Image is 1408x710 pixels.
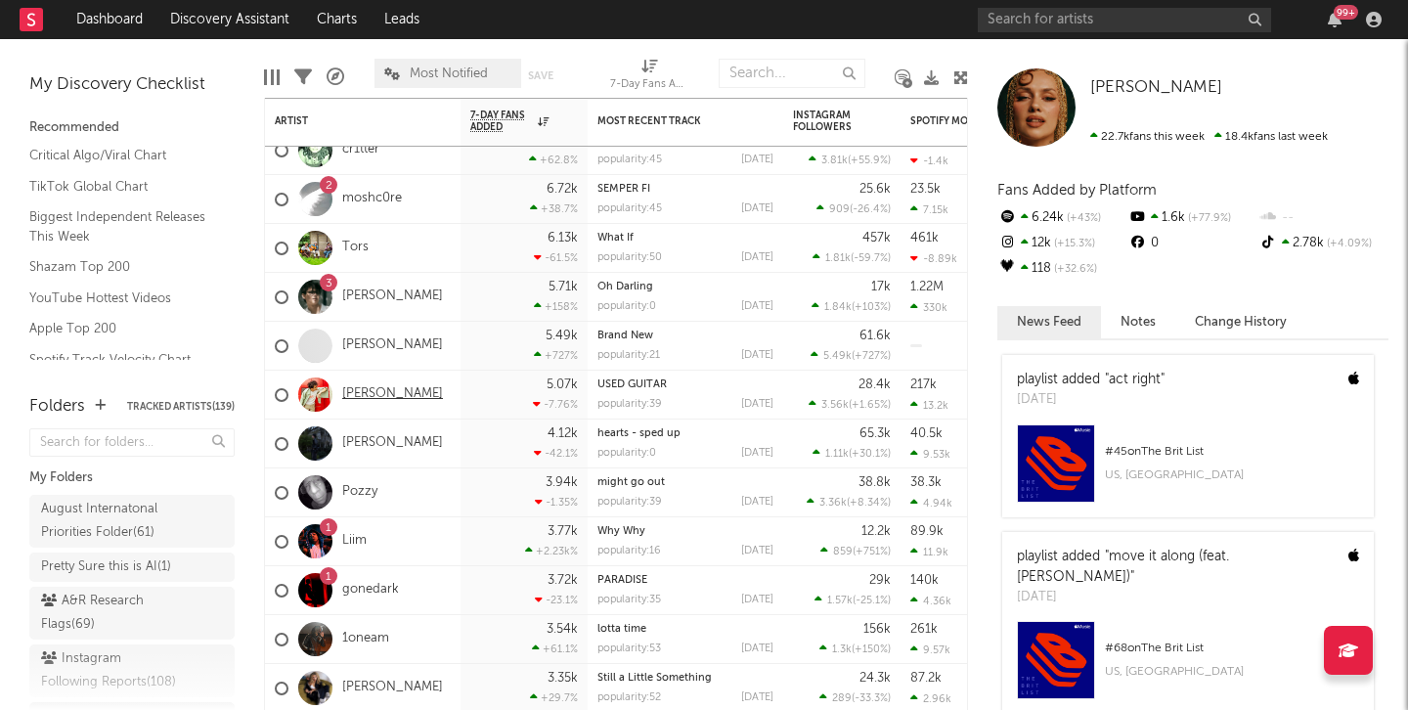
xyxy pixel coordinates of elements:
div: popularity: 39 [597,399,662,410]
a: gonedark [342,582,399,599]
span: 3.81k [821,155,848,166]
div: A&R Research Flags ( 69 ) [41,590,179,637]
a: SEMPER FI [597,184,650,195]
div: 7.15k [910,203,948,216]
div: 61.6k [859,330,891,342]
div: 1.22M [910,281,944,293]
span: +1.65 % [852,400,888,411]
span: 1.81k [825,253,851,264]
a: Why Why [597,526,645,537]
div: SEMPER FI [597,184,773,195]
a: [PERSON_NAME] [1090,78,1222,98]
div: [DATE] [1017,588,1334,607]
div: 38.8k [858,476,891,489]
div: [DATE] [741,399,773,410]
div: -42.1 % [534,447,578,460]
div: popularity: 21 [597,350,660,361]
button: Save [528,70,553,81]
div: [DATE] [741,448,773,459]
a: Biggest Independent Releases This Week [29,206,215,246]
span: +103 % [855,302,888,313]
div: [DATE] [741,301,773,312]
span: [PERSON_NAME] [1090,79,1222,96]
div: popularity: 39 [597,497,662,508]
div: +29.7 % [530,691,578,704]
div: -1.35 % [535,496,578,509]
div: # 68 on The Brit List [1105,637,1359,660]
div: US, [GEOGRAPHIC_DATA] [1105,660,1359,684]
div: 5.49k [546,330,578,342]
div: ( ) [819,643,891,655]
span: 1.3k [832,644,852,655]
span: Most Notified [410,67,488,80]
button: 99+ [1328,12,1342,27]
div: 6.13k [548,232,578,244]
span: 1.84k [824,302,852,313]
div: [DATE] [741,155,773,165]
div: 65.3k [859,427,891,440]
div: [DATE] [741,643,773,654]
span: Fans Added by Platform [997,183,1157,198]
div: [DATE] [741,546,773,556]
div: 25.6k [859,183,891,196]
div: -8.89k [910,252,957,265]
div: ( ) [816,202,891,215]
div: 9.57k [910,643,950,656]
span: 1.57k [827,596,853,606]
div: [DATE] [741,203,773,214]
a: [PERSON_NAME] [342,680,443,696]
div: August Internatonal Priorities Folder ( 61 ) [41,498,179,545]
div: 4.36k [910,595,951,607]
div: 13.2k [910,399,948,412]
div: A&R Pipeline [327,49,344,106]
div: 9.53k [910,448,950,461]
input: Search for folders... [29,428,235,457]
div: 217k [910,378,937,391]
span: 7-Day Fans Added [470,110,533,133]
div: 5.07k [547,378,578,391]
button: News Feed [997,306,1101,338]
div: 3.94k [546,476,578,489]
a: [PERSON_NAME] [342,288,443,305]
div: [DATE] [741,350,773,361]
button: Tracked Artists(139) [127,402,235,412]
div: popularity: 35 [597,595,661,605]
div: [DATE] [741,595,773,605]
div: My Folders [29,466,235,490]
div: 5.71k [549,281,578,293]
div: -7.76 % [533,398,578,411]
div: [DATE] [741,497,773,508]
div: Why Why [597,526,773,537]
div: -- [1258,205,1388,231]
span: 5.49k [823,351,852,362]
div: Spotify Monthly Listeners [910,115,1057,127]
div: What If [597,233,773,244]
a: Brand New [597,331,653,341]
a: YouTube Hottest Videos [29,288,215,309]
div: Brand New [597,331,773,341]
button: Notes [1101,306,1175,338]
div: ( ) [820,545,891,557]
span: 3.36k [819,498,847,509]
div: popularity: 16 [597,546,661,556]
div: [DATE] [1017,390,1165,410]
div: 23.5k [910,183,941,196]
div: 118 [997,256,1127,282]
div: USED GUITAR [597,379,773,390]
span: 18.4k fans last week [1090,131,1328,143]
div: 12k [997,231,1127,256]
div: -61.5 % [534,251,578,264]
div: playlist added [1017,370,1165,390]
input: Search... [719,59,865,88]
div: -1.4k [910,155,948,167]
div: popularity: 53 [597,643,661,654]
a: Apple Top 200 [29,318,215,339]
span: 909 [829,204,850,215]
div: 7-Day Fans Added (7-Day Fans Added) [610,73,688,97]
a: might go out [597,477,665,488]
a: Pretty Sure this is AI(1) [29,553,235,582]
span: +32.6 % [1051,264,1097,275]
div: Artist [275,115,421,127]
div: 457k [862,232,891,244]
a: Liim [342,533,367,550]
